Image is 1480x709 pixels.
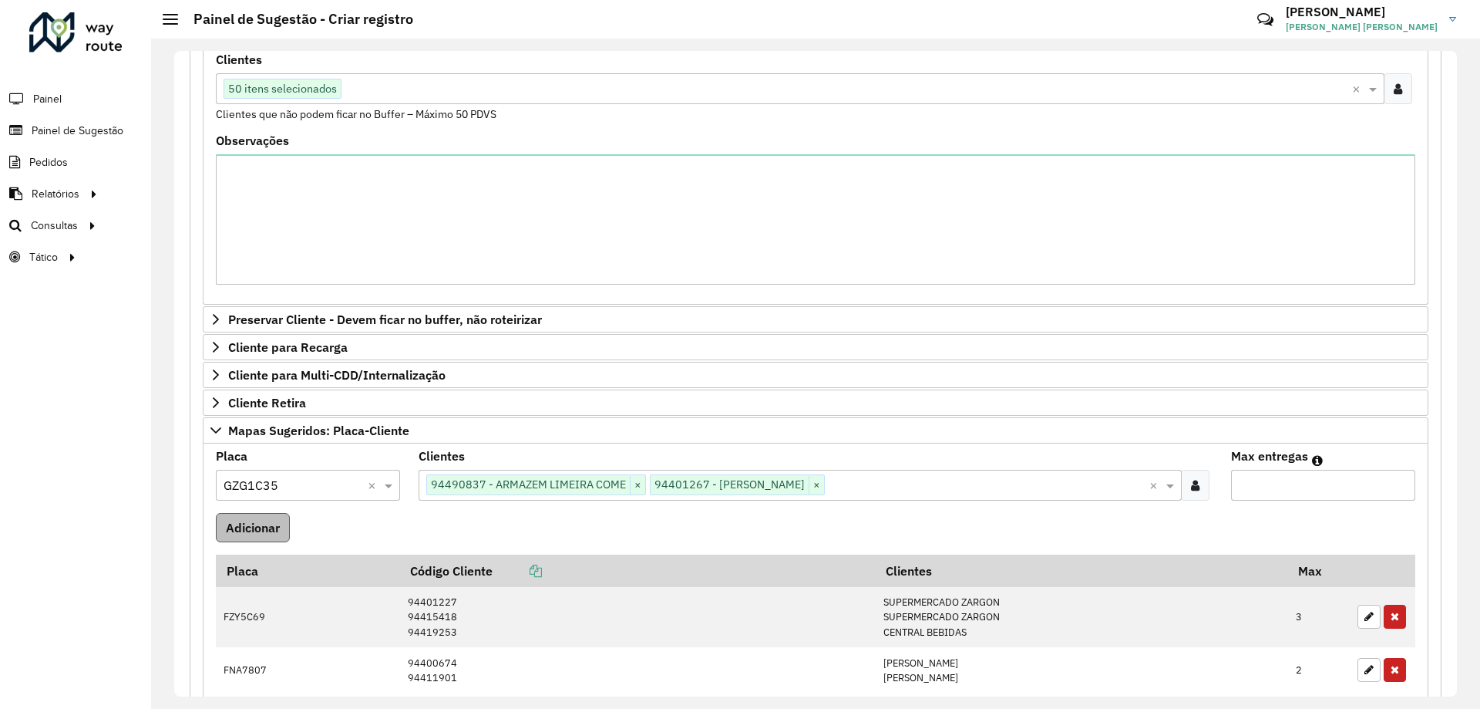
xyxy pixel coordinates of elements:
td: SUPERMERCADO ZARGON SUPERMERCADO ZARGON CENTRAL BEBIDAS [875,587,1287,647]
span: Mapas Sugeridos: Placa-Cliente [228,424,409,437]
label: Placa [216,447,247,465]
th: Clientes [875,555,1287,587]
label: Clientes [419,447,465,465]
span: Pedidos [29,154,68,170]
td: FZY5C69 [216,587,399,647]
td: 94400674 94411901 [399,647,875,693]
span: × [809,476,824,495]
span: Cliente para Recarga [228,341,348,353]
span: Painel de Sugestão [32,123,123,139]
button: Adicionar [216,513,290,542]
a: Preservar Cliente - Devem ficar no buffer, não roteirizar [203,306,1428,333]
a: Cliente Retira [203,390,1428,416]
div: Priorizar Cliente - Não podem ficar no buffer [203,47,1428,305]
td: [PERSON_NAME] [PERSON_NAME] [875,647,1287,693]
th: Código Cliente [399,555,875,587]
h2: Painel de Sugestão - Criar registro [178,11,413,28]
em: Máximo de clientes que serão colocados na mesma rota com os clientes informados [1312,454,1323,467]
th: Max [1288,555,1350,587]
td: FNA7807 [216,647,399,693]
label: Clientes [216,50,262,69]
span: Tático [29,249,58,265]
a: Cliente para Multi-CDD/Internalização [203,362,1428,388]
span: 50 itens selecionados [224,79,341,98]
span: Clear all [368,476,381,495]
a: Contato Rápido [1249,3,1282,36]
td: 94401227 94415418 94419253 [399,587,875,647]
span: Preservar Cliente - Devem ficar no buffer, não roteirizar [228,313,542,326]
a: Cliente para Recarga [203,334,1428,360]
label: Observações [216,131,289,150]
span: Consultas [31,218,78,234]
span: × [630,476,645,495]
th: Placa [216,555,399,587]
span: [PERSON_NAME] [PERSON_NAME] [1286,20,1438,34]
label: Max entregas [1231,447,1308,465]
h3: [PERSON_NAME] [1286,5,1438,19]
span: Painel [33,91,62,107]
a: Mapas Sugeridos: Placa-Cliente [203,417,1428,444]
a: Copiar [493,563,542,579]
span: Relatórios [32,186,79,202]
span: 94401267 - [PERSON_NAME] [651,475,809,494]
span: Clear all [1149,476,1162,495]
small: Clientes que não podem ficar no Buffer – Máximo 50 PDVS [216,107,496,121]
span: Cliente Retira [228,397,306,409]
span: Clear all [1352,79,1365,98]
span: 94490837 - ARMAZEM LIMEIRA COME [427,475,630,494]
td: 3 [1288,587,1350,647]
td: 2 [1288,647,1350,693]
span: Cliente para Multi-CDD/Internalização [228,369,446,381]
